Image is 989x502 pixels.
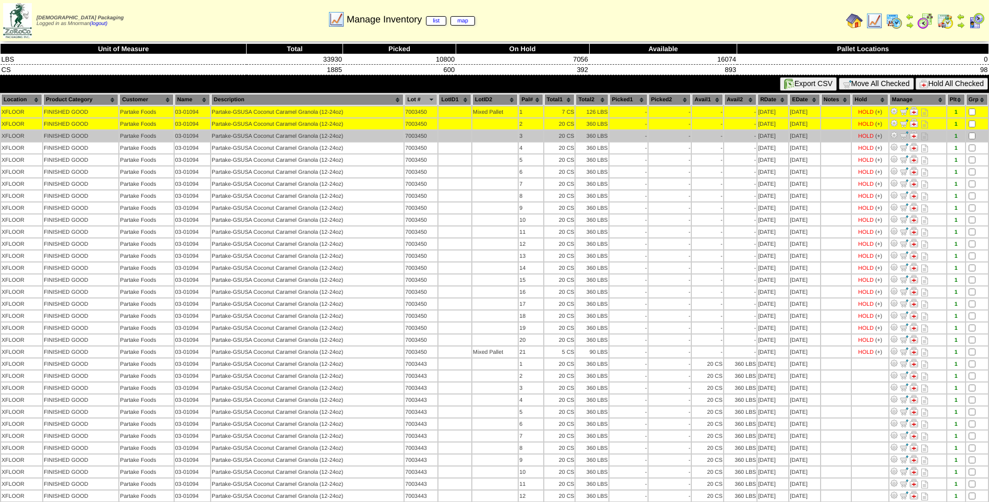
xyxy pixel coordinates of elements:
img: Move [900,443,908,451]
td: Partake Foods [119,166,174,177]
div: HOLD [858,157,874,163]
img: Adjust [890,455,898,463]
th: Hold [852,94,888,105]
img: Move [900,191,908,199]
td: 20 CS [544,154,575,165]
img: Move [900,131,908,139]
td: Partake-GSUSA Coconut Caramel Granola (12-24oz) [211,154,404,165]
img: Move [900,431,908,439]
img: Manage Hold [910,287,918,295]
td: - [609,106,648,117]
img: Manage Hold [910,131,918,139]
img: Manage Hold [910,167,918,175]
td: 7 CS [544,106,575,117]
img: Manage Hold [910,383,918,391]
td: [DATE] [758,142,788,153]
img: Move [900,239,908,247]
span: [DEMOGRAPHIC_DATA] Packaging [36,15,124,21]
td: FINISHED GOOD [43,190,118,201]
img: Manage Hold [910,215,918,223]
img: Move [900,227,908,235]
td: 7056 [456,54,589,65]
a: map [450,16,475,26]
span: Logged in as Mnorman [36,15,124,27]
th: Customer [119,94,174,105]
td: - [724,142,756,153]
img: Adjust [890,431,898,439]
img: Move [900,179,908,187]
a: list [426,16,446,26]
td: [DATE] [758,106,788,117]
img: Adjust [890,203,898,211]
img: Adjust [890,143,898,151]
img: Manage Hold [910,491,918,499]
td: - [649,118,691,129]
td: - [609,118,648,129]
div: (+) [875,145,882,151]
td: 03-01094 [175,154,210,165]
td: 7003450 [405,178,437,189]
td: - [692,130,723,141]
img: Move [900,143,908,151]
img: Adjust [890,467,898,475]
td: 20 CS [544,166,575,177]
td: - [724,118,756,129]
a: (logout) [90,21,107,27]
td: 16074 [589,54,737,65]
img: Adjust [890,395,898,403]
div: 1 [948,121,964,127]
th: Total [247,44,343,54]
td: 20 CS [544,118,575,129]
img: Manage Hold [910,263,918,271]
i: Note [921,145,928,152]
th: LotID1 [438,94,471,105]
img: Manage Hold [910,239,918,247]
div: (+) [875,121,882,127]
td: XFLOOR [1,118,42,129]
th: Description [211,94,404,105]
i: Note [921,181,928,188]
td: Partake-GSUSA Coconut Caramel Granola (12-24oz) [211,130,404,141]
td: Partake-GSUSA Coconut Caramel Granola (12-24oz) [211,178,404,189]
td: - [649,130,691,141]
img: Manage Hold [910,275,918,283]
button: Move All Checked [839,78,914,90]
td: 98 [737,65,989,75]
td: [DATE] [758,178,788,189]
div: HOLD [858,169,874,175]
img: Move [900,119,908,127]
img: Adjust [890,215,898,223]
button: Export CSV [780,77,837,91]
img: Adjust [890,227,898,235]
td: [DATE] [789,142,820,153]
img: Manage Hold [910,359,918,367]
th: Lot # [405,94,437,105]
img: Adjust [890,443,898,451]
th: Grp [966,94,988,105]
i: Note [921,133,928,140]
td: 03-01094 [175,130,210,141]
td: 360 LBS [576,142,608,153]
img: Adjust [890,419,898,427]
img: line_graph.gif [328,11,345,28]
th: Notes [821,94,851,105]
img: Adjust [890,251,898,259]
td: 7003450 [405,154,437,165]
img: home.gif [846,13,863,29]
img: calendarcustomer.gif [968,13,985,29]
th: Available [589,44,737,54]
td: [DATE] [789,154,820,165]
img: Move [900,299,908,307]
img: Move [900,155,908,163]
img: Move [900,491,908,499]
td: - [649,166,691,177]
img: Adjust [890,299,898,307]
td: Partake Foods [119,118,174,129]
img: Move [900,275,908,283]
td: Partake Foods [119,178,174,189]
img: Adjust [890,347,898,355]
td: XFLOOR [1,166,42,177]
img: Adjust [890,167,898,175]
img: Manage Hold [910,407,918,415]
div: HOLD [858,121,874,127]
